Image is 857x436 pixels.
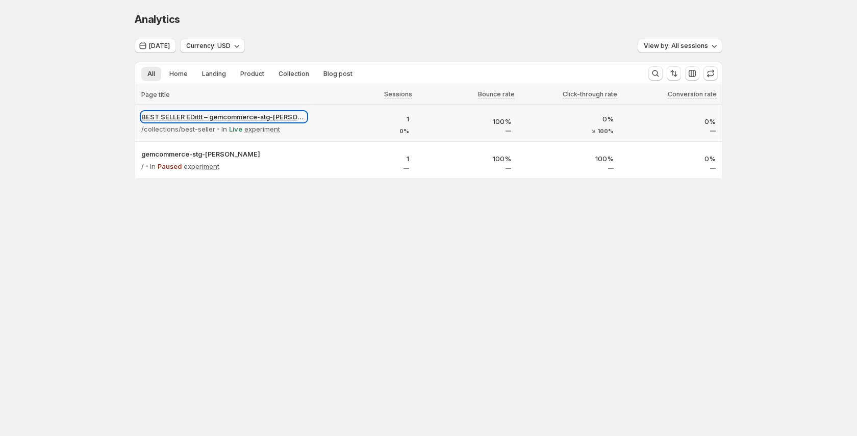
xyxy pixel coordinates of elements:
p: In [150,161,156,171]
button: Currency: USD [180,39,245,53]
p: 0% [523,114,614,124]
button: Search and filter results [648,66,663,81]
button: [DATE] [135,39,176,53]
button: BEST SELLER EDittt – gemcommerce-stg-[PERSON_NAME] [141,112,307,122]
span: [DATE] [149,42,170,50]
p: / [141,161,144,171]
p: experiment [184,161,219,171]
span: Home [169,70,188,78]
p: 1 [319,114,409,124]
p: 0% [626,153,716,164]
span: Blog post [323,70,352,78]
button: View by: All sessions [638,39,722,53]
span: Product [240,70,264,78]
span: Bounce rate [478,90,515,98]
button: Sort the results [667,66,681,81]
span: 0% [399,128,409,134]
p: /collections/best-seller [141,124,215,134]
span: All [147,70,155,78]
span: Conversion rate [668,90,717,98]
span: Landing [202,70,226,78]
p: 1 [319,153,409,164]
p: 100% [421,116,512,126]
span: Page title [141,91,170,99]
p: In [221,124,227,134]
p: Live [229,124,242,134]
span: Analytics [135,13,180,25]
button: gemcommerce-stg-[PERSON_NAME] [141,149,307,159]
span: 100% [597,128,614,134]
p: 100% [421,153,512,164]
p: experiment [244,124,280,134]
p: Paused [158,161,182,171]
p: 100% [523,153,614,164]
span: Click-through rate [563,90,617,98]
span: View by: All sessions [644,42,708,50]
span: Currency: USD [186,42,231,50]
p: 0% [626,116,716,126]
span: Sessions [384,90,412,98]
span: Collection [279,70,309,78]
